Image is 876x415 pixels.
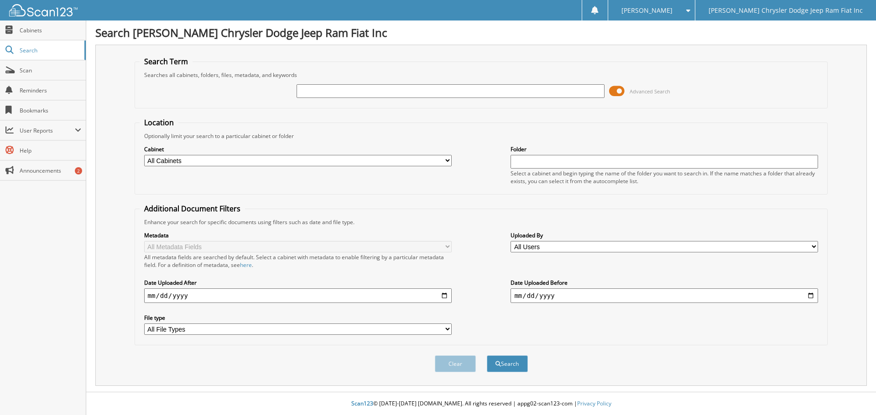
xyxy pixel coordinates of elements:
label: Metadata [144,231,452,239]
img: scan123-logo-white.svg [9,4,78,16]
label: Cabinet [144,145,452,153]
legend: Location [140,118,178,128]
button: Clear [435,355,476,372]
input: start [144,288,452,303]
span: Help [20,147,81,154]
div: Searches all cabinets, folders, files, metadata, and keywords [140,71,823,79]
label: File type [144,314,452,322]
label: Date Uploaded Before [511,279,818,287]
input: end [511,288,818,303]
span: Scan123 [351,400,373,407]
a: Privacy Policy [577,400,611,407]
label: Uploaded By [511,231,818,239]
legend: Additional Document Filters [140,204,245,214]
span: Advanced Search [630,88,670,95]
span: Scan [20,67,81,74]
div: 2 [75,167,82,174]
span: [PERSON_NAME] [621,8,673,13]
legend: Search Term [140,56,193,67]
span: Reminders [20,87,81,94]
span: Cabinets [20,26,81,34]
span: Announcements [20,167,81,174]
button: Search [487,355,528,372]
span: Bookmarks [20,107,81,114]
div: Optionally limit your search to a particular cabinet or folder [140,132,823,140]
h1: Search [PERSON_NAME] Chrysler Dodge Jeep Ram Fiat Inc [95,25,867,40]
div: Select a cabinet and begin typing the name of the folder you want to search in. If the name match... [511,169,818,185]
span: Search [20,46,80,54]
a: here [240,261,252,269]
span: User Reports [20,127,75,134]
label: Folder [511,145,818,153]
label: Date Uploaded After [144,279,452,287]
div: All metadata fields are searched by default. Select a cabinet with metadata to enable filtering b... [144,253,452,269]
div: © [DATE]-[DATE] [DOMAIN_NAME]. All rights reserved | appg02-scan123-com | [86,393,876,415]
span: [PERSON_NAME] Chrysler Dodge Jeep Ram Fiat Inc [709,8,863,13]
div: Enhance your search for specific documents using filters such as date and file type. [140,218,823,226]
